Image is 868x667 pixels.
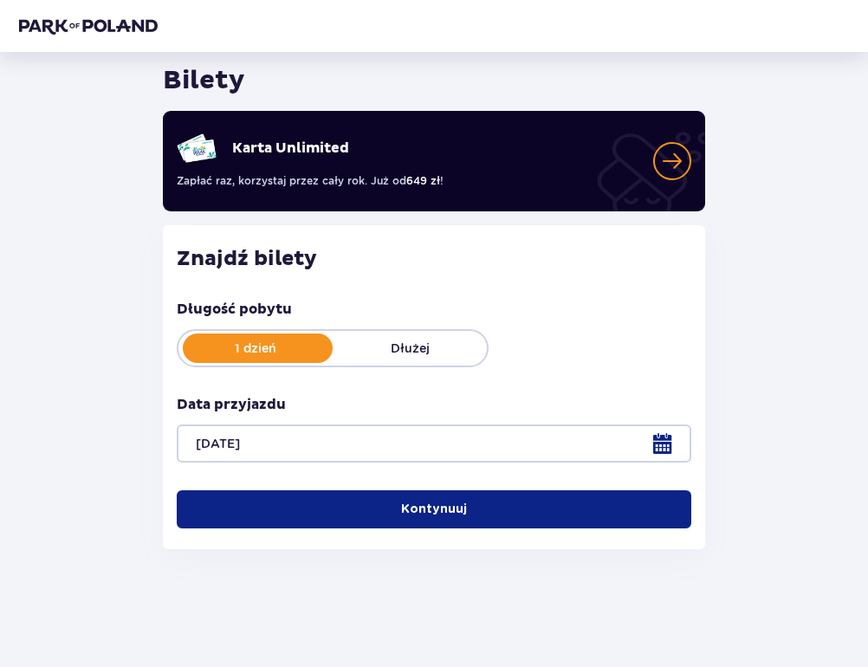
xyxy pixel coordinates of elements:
[177,246,691,272] h2: Znajdź bilety
[178,340,333,357] p: 1 dzień
[163,64,245,97] h1: Bilety
[401,501,467,518] p: Kontynuuj
[333,340,487,357] p: Dłużej
[19,17,158,35] img: Park of Poland logo
[177,395,286,414] p: Data przyjazdu
[177,300,292,319] p: Długość pobytu
[177,490,691,528] button: Kontynuuj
